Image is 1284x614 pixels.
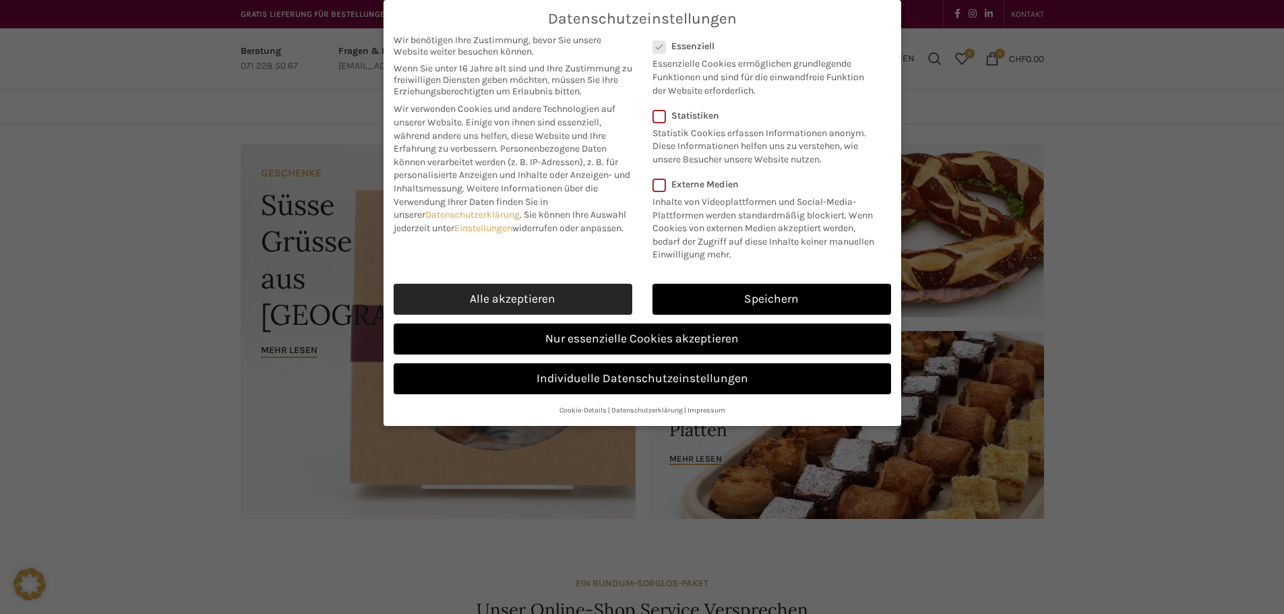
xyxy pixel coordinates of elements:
p: Statistik Cookies erfassen Informationen anonym. Diese Informationen helfen uns zu verstehen, wie... [652,121,874,166]
a: Datenschutzerklärung [611,406,683,415]
span: Sie können Ihre Auswahl jederzeit unter widerrufen oder anpassen. [394,209,626,234]
span: Personenbezogene Daten können verarbeitet werden (z. B. IP-Adressen), z. B. für personalisierte A... [394,143,630,194]
p: Inhalte von Videoplattformen und Social-Media-Plattformen werden standardmäßig blockiert. Wenn Co... [652,190,882,262]
span: Wir verwenden Cookies und andere Technologien auf unserer Website. Einige von ihnen sind essenzie... [394,103,615,154]
span: Wir benötigen Ihre Zustimmung, bevor Sie unsere Website weiter besuchen können. [394,34,632,57]
a: Individuelle Datenschutzeinstellungen [394,363,891,394]
label: Statistiken [652,110,874,121]
a: Speichern [652,284,891,315]
a: Alle akzeptieren [394,284,632,315]
a: Einstellungen [454,222,512,234]
a: Nur essenzielle Cookies akzeptieren [394,324,891,355]
a: Datenschutzerklärung [425,209,520,220]
span: Datenschutzeinstellungen [548,10,737,28]
a: Impressum [687,406,725,415]
span: Weitere Informationen über die Verwendung Ihrer Daten finden Sie in unserer . [394,183,598,220]
span: Wenn Sie unter 16 Jahre alt sind und Ihre Zustimmung zu freiwilligen Diensten geben möchten, müss... [394,63,632,97]
label: Externe Medien [652,179,882,190]
a: Cookie-Details [559,406,607,415]
p: Essenzielle Cookies ermöglichen grundlegende Funktionen und sind für die einwandfreie Funktion de... [652,52,874,97]
label: Essenziell [652,40,874,52]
